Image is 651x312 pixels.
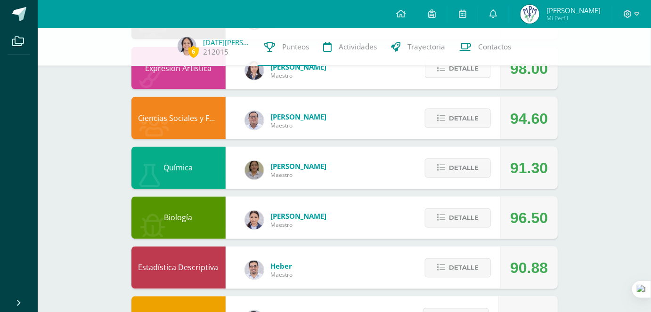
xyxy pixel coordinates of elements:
span: [PERSON_NAME] [271,162,327,171]
button: Detalle [425,258,491,278]
img: 3af43c4f3931345fadf8ce10480f33e2.png [245,161,264,180]
span: Maestro [271,171,327,179]
img: 14b6f9600bbeae172fd7f038d3506a01.png [178,37,196,56]
a: 212015 [203,47,229,57]
a: Punteos [258,28,317,66]
button: Detalle [425,159,491,178]
img: 99753301db488abef3517222e3f977fe.png [521,5,539,24]
span: [PERSON_NAME] [271,112,327,121]
div: Química [131,147,226,189]
span: [PERSON_NAME] [271,62,327,72]
span: Detalle [449,259,479,277]
img: 855b3dd62270c154f2b859b7888d8297.png [245,211,264,230]
span: Actividades [339,42,377,52]
img: 35694fb3d471466e11a043d39e0d13e5.png [245,61,264,80]
a: Actividades [317,28,384,66]
div: Expresión Artística [131,47,226,89]
span: Maestro [271,121,327,129]
span: Contactos [479,42,512,52]
div: Estadística Descriptiva [131,247,226,289]
span: Detalle [449,160,479,177]
span: Maestro [271,271,293,279]
div: Ciencias Sociales y Formación Ciudadana 5 [131,97,226,139]
img: 54231652241166600daeb3395b4f1510.png [245,261,264,280]
div: Biología [131,197,226,239]
span: Trayectoria [408,42,446,52]
div: 96.50 [510,197,548,240]
span: Detalle [449,209,479,227]
span: Maestro [271,72,327,80]
span: Heber [271,262,293,271]
div: 90.88 [510,247,548,289]
a: Contactos [453,28,519,66]
a: [DATE][PERSON_NAME] [203,38,251,47]
button: Detalle [425,109,491,128]
span: 6 [188,46,199,57]
img: 5778bd7e28cf89dedf9ffa8080fc1cd8.png [245,111,264,130]
button: Detalle [425,208,491,228]
span: Maestro [271,221,327,229]
span: [PERSON_NAME] [546,6,601,15]
span: Punteos [283,42,309,52]
span: Mi Perfil [546,14,601,22]
div: 91.30 [510,147,548,190]
a: Trayectoria [384,28,453,66]
span: Detalle [449,60,479,77]
button: Detalle [425,59,491,78]
span: Detalle [449,110,479,127]
span: [PERSON_NAME] [271,212,327,221]
div: 98.00 [510,48,548,90]
div: 94.60 [510,97,548,140]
